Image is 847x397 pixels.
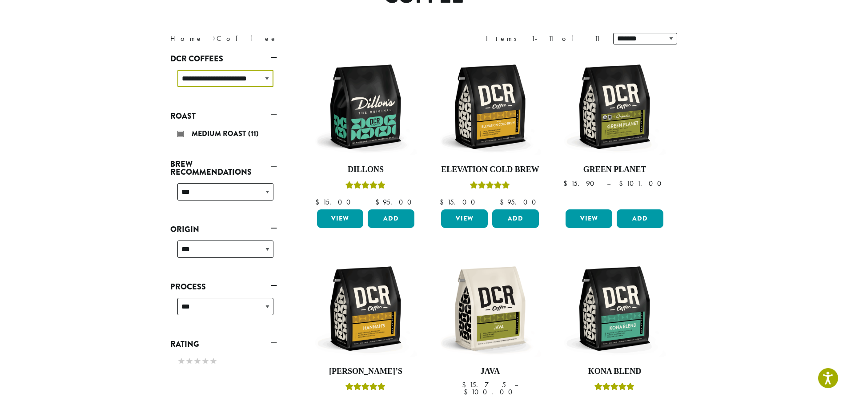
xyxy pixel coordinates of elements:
[170,124,277,146] div: Roast
[170,237,277,269] div: Origin
[470,180,510,193] div: Rated 5.00 out of 5
[440,197,479,207] bdi: 15.00
[314,257,417,360] img: DCR-12oz-Hannahs-Stock-scaled.png
[170,279,277,294] a: Process
[170,34,203,43] a: Home
[368,209,414,228] button: Add
[317,209,364,228] a: View
[563,56,666,158] img: DCR-12oz-FTO-Green-Planet-Stock-scaled.png
[439,257,541,360] img: DCR-12oz-Java-Stock-scaled.png
[563,367,666,377] h4: Kona Blend
[488,197,491,207] span: –
[462,380,470,389] span: $
[514,380,518,389] span: –
[170,337,277,352] a: Rating
[500,197,507,207] span: $
[619,179,626,188] span: $
[363,197,367,207] span: –
[170,222,277,237] a: Origin
[345,180,385,193] div: Rated 5.00 out of 5
[185,355,193,368] span: ★
[617,209,663,228] button: Add
[492,209,539,228] button: Add
[177,355,185,368] span: ★
[486,33,600,44] div: Items 1-11 of 11
[209,355,217,368] span: ★
[248,128,259,139] span: (11)
[563,179,571,188] span: $
[500,197,540,207] bdi: 95.00
[439,165,541,175] h4: Elevation Cold Brew
[201,355,209,368] span: ★
[440,197,447,207] span: $
[462,380,506,389] bdi: 15.75
[213,30,216,44] span: ›
[170,108,277,124] a: Roast
[170,180,277,211] div: Brew Recommendations
[563,56,666,206] a: Green Planet
[375,197,416,207] bdi: 95.00
[170,294,277,326] div: Process
[441,209,488,228] a: View
[439,56,541,206] a: Elevation Cold BrewRated 5.00 out of 5
[563,179,598,188] bdi: 15.90
[170,33,410,44] nav: Breadcrumb
[170,51,277,66] a: DCR Coffees
[566,209,612,228] a: View
[464,387,471,397] span: $
[439,56,541,158] img: DCR-12oz-Elevation-Cold-Brew-Stock-scaled.png
[345,381,385,395] div: Rated 5.00 out of 5
[170,66,277,98] div: DCR Coffees
[464,387,517,397] bdi: 100.00
[193,355,201,368] span: ★
[315,165,417,175] h4: Dillons
[594,381,634,395] div: Rated 5.00 out of 5
[563,165,666,175] h4: Green Planet
[315,197,323,207] span: $
[170,156,277,180] a: Brew Recommendations
[315,197,355,207] bdi: 15.00
[315,367,417,377] h4: [PERSON_NAME]’s
[607,179,610,188] span: –
[170,352,277,372] div: Rating
[375,197,383,207] span: $
[315,56,417,206] a: DillonsRated 5.00 out of 5
[439,367,541,377] h4: Java
[314,56,417,158] img: DCR-12oz-Dillons-Stock-scaled.png
[619,179,666,188] bdi: 101.00
[192,128,248,139] span: Medium Roast
[563,257,666,360] img: DCR-12oz-Kona-Blend-Stock-scaled.png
